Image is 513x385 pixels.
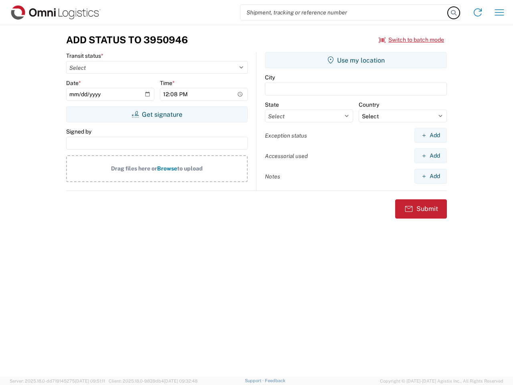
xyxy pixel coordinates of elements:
[265,152,308,160] label: Accessorial used
[414,148,447,163] button: Add
[265,173,280,180] label: Notes
[66,128,91,135] label: Signed by
[111,165,157,172] span: Drag files here or
[414,169,447,184] button: Add
[265,74,275,81] label: City
[240,5,448,20] input: Shipment, tracking or reference number
[157,165,177,172] span: Browse
[379,33,444,47] button: Switch to batch mode
[109,379,198,383] span: Client: 2025.18.0-9839db4
[177,165,203,172] span: to upload
[75,379,105,383] span: [DATE] 09:51:11
[164,379,198,383] span: [DATE] 09:32:48
[265,132,307,139] label: Exception status
[245,378,265,383] a: Support
[395,199,447,219] button: Submit
[265,378,285,383] a: Feedback
[66,79,81,87] label: Date
[66,106,248,122] button: Get signature
[66,34,188,46] h3: Add Status to 3950946
[10,379,105,383] span: Server: 2025.18.0-dd719145275
[160,79,175,87] label: Time
[265,101,279,108] label: State
[66,52,103,59] label: Transit status
[359,101,379,108] label: Country
[265,52,447,68] button: Use my location
[380,377,503,385] span: Copyright © [DATE]-[DATE] Agistix Inc., All Rights Reserved
[414,128,447,143] button: Add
